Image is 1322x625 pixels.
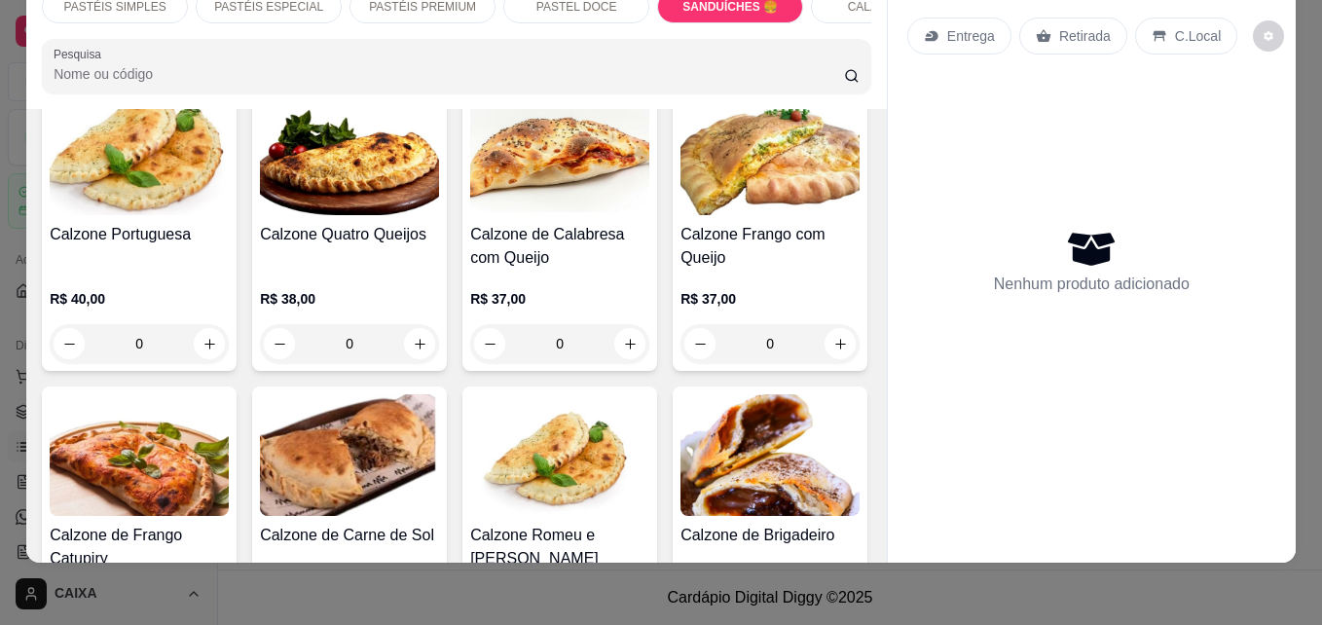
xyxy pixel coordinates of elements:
button: increase-product-quantity [194,328,225,359]
h4: Calzone Quatro Queijos [260,223,439,246]
p: R$ 37,00 [470,289,649,309]
button: decrease-product-quantity [54,328,85,359]
h4: Calzone Romeu e [PERSON_NAME] [470,524,649,570]
img: product-image [260,394,439,516]
img: product-image [470,394,649,516]
p: Nenhum produto adicionado [994,273,1190,296]
img: product-image [50,394,229,516]
p: Entrega [947,26,995,46]
h4: Calzone de Frango Catupiry [50,524,229,570]
p: Retirada [1059,26,1111,46]
h4: Calzone de Carne de Sol [260,524,439,547]
h4: Calzone Frango com Queijo [680,223,860,270]
img: product-image [680,394,860,516]
p: R$ 40,00 [50,289,229,309]
p: R$ 37,00 [680,289,860,309]
img: product-image [50,93,229,215]
button: decrease-product-quantity [1253,20,1284,52]
img: product-image [680,93,860,215]
h4: Calzone de Calabresa com Queijo [470,223,649,270]
p: C.Local [1175,26,1221,46]
img: product-image [470,93,649,215]
label: Pesquisa [54,46,108,62]
img: product-image [260,93,439,215]
input: Pesquisa [54,64,844,84]
p: R$ 38,00 [260,289,439,309]
h4: Calzone de Brigadeiro [680,524,860,547]
h4: Calzone Portuguesa [50,223,229,246]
